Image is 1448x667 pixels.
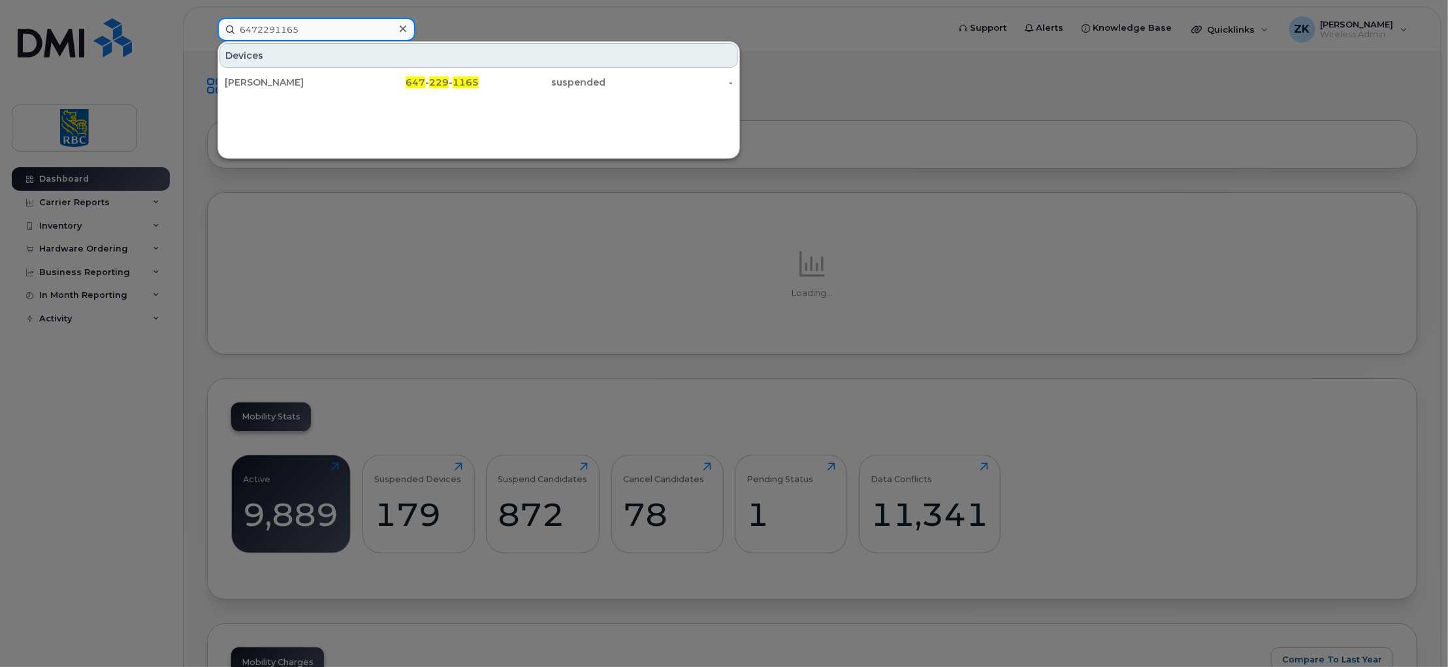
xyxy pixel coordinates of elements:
div: suspended [479,76,606,89]
div: - - [352,76,479,89]
span: 647 [406,76,425,88]
a: [PERSON_NAME]647-229-1165suspended- [219,71,738,94]
div: - [606,76,733,89]
div: Devices [219,43,738,68]
span: 229 [429,76,449,88]
div: [PERSON_NAME] [225,76,352,89]
span: 1165 [453,76,479,88]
